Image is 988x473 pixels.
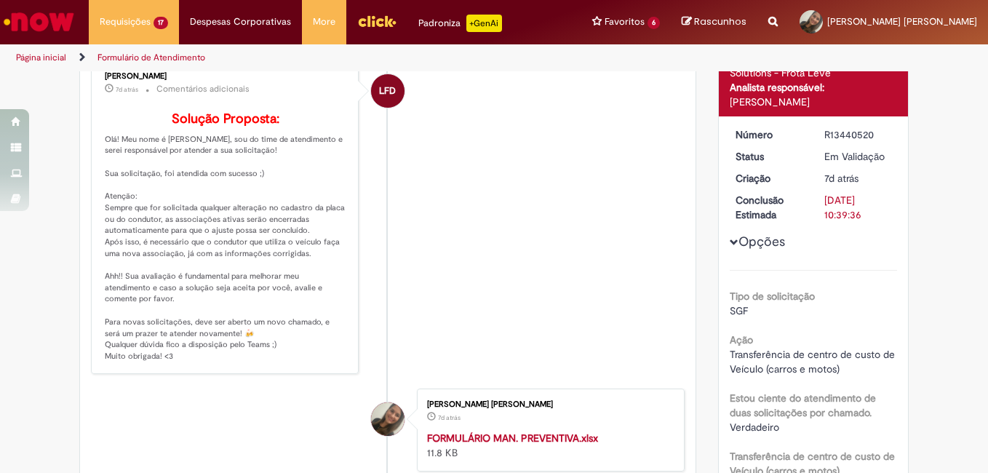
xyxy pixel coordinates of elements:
img: ServiceNow [1,7,76,36]
span: 7d atrás [824,172,858,185]
b: Tipo de solicitação [730,290,815,303]
p: +GenAi [466,15,502,32]
span: 17 [154,17,168,29]
dt: Status [725,149,814,164]
div: Analista responsável: [730,80,898,95]
time: 22/08/2025 15:39:27 [824,172,858,185]
span: Verdadeiro [730,421,779,434]
a: Rascunhos [682,15,746,29]
span: 6 [648,17,660,29]
span: Rascunhos [694,15,746,28]
b: Estou ciente do atendimento de duas solicitações por chamado. [730,391,876,419]
small: Comentários adicionais [156,83,250,95]
span: Transferência de centro de custo de Veículo (carros e motos) [730,348,898,375]
div: [DATE] 10:39:36 [824,193,892,222]
a: Formulário de Atendimento [97,52,205,63]
div: 22/08/2025 15:39:27 [824,171,892,186]
a: FORMULÁRIO MAN. PREVENTIVA.xlsx [427,432,598,445]
b: Ação [730,333,753,346]
div: Francielle Muniz Alexandre [371,402,405,436]
span: 7d atrás [116,85,138,94]
span: LFD [379,73,396,108]
span: [PERSON_NAME] [PERSON_NAME] [827,15,977,28]
dt: Criação [725,171,814,186]
img: click_logo_yellow_360x200.png [357,10,397,32]
dt: Número [725,127,814,142]
span: Requisições [100,15,151,29]
a: Página inicial [16,52,66,63]
div: Em Validação [824,149,892,164]
span: SGF [730,304,748,317]
span: Favoritos [605,15,645,29]
ul: Trilhas de página [11,44,648,71]
div: [PERSON_NAME] [PERSON_NAME] [427,400,669,409]
time: 22/08/2025 15:39:16 [438,413,461,422]
span: Despesas Corporativas [190,15,291,29]
div: [PERSON_NAME] [730,95,898,109]
span: 7d atrás [438,413,461,422]
span: More [313,15,335,29]
div: Leticia Ferreira Dantas De Almeida [371,74,405,108]
div: [PERSON_NAME] [105,72,347,81]
div: 11.8 KB [427,431,669,460]
b: Solução Proposta: [172,111,279,127]
p: Olá! Meu nome é [PERSON_NAME], sou do time de atendimento e serei responsável por atender a sua s... [105,112,347,362]
div: Padroniza [418,15,502,32]
div: R13440520 [824,127,892,142]
dt: Conclusão Estimada [725,193,814,222]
